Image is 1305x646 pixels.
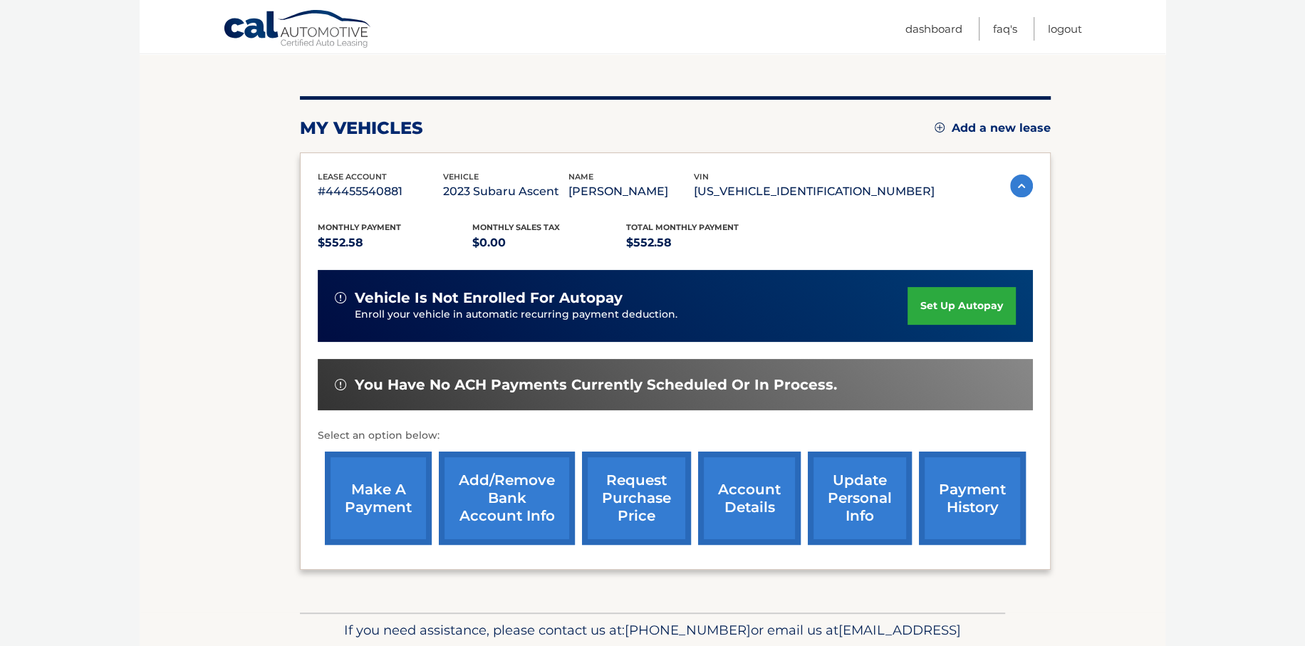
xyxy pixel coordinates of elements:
[335,292,346,303] img: alert-white.svg
[698,452,801,545] a: account details
[439,452,575,545] a: Add/Remove bank account info
[318,182,443,202] p: #44455540881
[318,233,472,253] p: $552.58
[626,233,781,253] p: $552.58
[300,118,423,139] h2: my vehicles
[335,379,346,390] img: alert-white.svg
[472,233,627,253] p: $0.00
[223,9,373,51] a: Cal Automotive
[935,121,1051,135] a: Add a new lease
[626,222,739,232] span: Total Monthly Payment
[355,289,623,307] span: vehicle is not enrolled for autopay
[808,452,912,545] a: update personal info
[568,182,694,202] p: [PERSON_NAME]
[582,452,691,545] a: request purchase price
[443,172,479,182] span: vehicle
[694,172,709,182] span: vin
[568,172,593,182] span: name
[935,123,945,132] img: add.svg
[472,222,560,232] span: Monthly sales Tax
[694,182,935,202] p: [US_VEHICLE_IDENTIFICATION_NUMBER]
[318,222,401,232] span: Monthly Payment
[355,376,837,394] span: You have no ACH payments currently scheduled or in process.
[1048,17,1082,41] a: Logout
[325,452,432,545] a: make a payment
[443,182,568,202] p: 2023 Subaru Ascent
[905,17,962,41] a: Dashboard
[625,622,751,638] span: [PHONE_NUMBER]
[919,452,1026,545] a: payment history
[908,287,1016,325] a: set up autopay
[318,427,1033,444] p: Select an option below:
[318,172,387,182] span: lease account
[993,17,1017,41] a: FAQ's
[355,307,908,323] p: Enroll your vehicle in automatic recurring payment deduction.
[1010,174,1033,197] img: accordion-active.svg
